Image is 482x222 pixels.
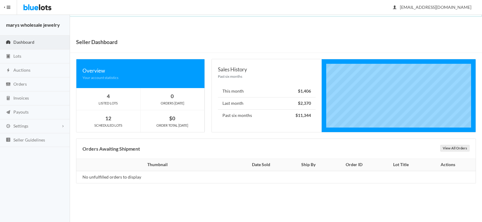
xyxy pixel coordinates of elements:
[287,159,330,171] th: Ship By
[76,37,117,46] h1: Seller Dashboard
[141,123,204,128] div: ORDER TOTAL [DATE]
[235,159,287,171] th: Date Sold
[218,65,316,73] div: Sales History
[82,146,140,152] b: Orders Awaiting Shipment
[298,88,311,94] strong: $1,406
[6,22,60,28] strong: marys wholesale jewelry
[440,145,470,152] a: View All Orders
[169,115,175,121] strong: $0
[298,101,311,106] strong: $2,370
[5,40,11,46] ion-icon: speedometer
[76,101,140,106] div: LISTED LOTS
[13,137,45,142] span: Seller Guidelines
[5,124,11,129] ion-icon: cog
[13,67,30,73] span: Auctions
[107,93,110,99] strong: 4
[76,171,235,183] td: No unfulfilled orders to display
[5,68,11,73] ion-icon: flash
[76,159,235,171] th: Thumbnail
[13,95,29,101] span: Invoices
[218,73,316,79] div: Past six months
[5,82,11,87] ion-icon: cash
[82,67,198,75] div: Overview
[13,81,27,87] span: Orders
[295,113,311,118] strong: $11,344
[76,123,140,128] div: SCHEDULED LOTS
[378,159,424,171] th: Lot Title
[330,159,378,171] th: Order ID
[5,54,11,60] ion-icon: clipboard
[392,5,398,11] ion-icon: person
[393,5,471,10] span: [EMAIL_ADDRESS][DOMAIN_NAME]
[13,53,21,59] span: Lots
[218,109,316,121] li: Past six months
[171,93,174,99] strong: 0
[218,85,316,97] li: This month
[13,123,28,128] span: Settings
[82,75,198,80] div: Your account statistics
[141,101,204,106] div: ORDERS [DATE]
[218,97,316,110] li: Last month
[105,115,111,121] strong: 12
[13,109,29,114] span: Payouts
[424,159,476,171] th: Actions
[5,110,11,115] ion-icon: paper plane
[5,137,11,143] ion-icon: list box
[5,96,11,101] ion-icon: calculator
[13,39,34,45] span: Dashboard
